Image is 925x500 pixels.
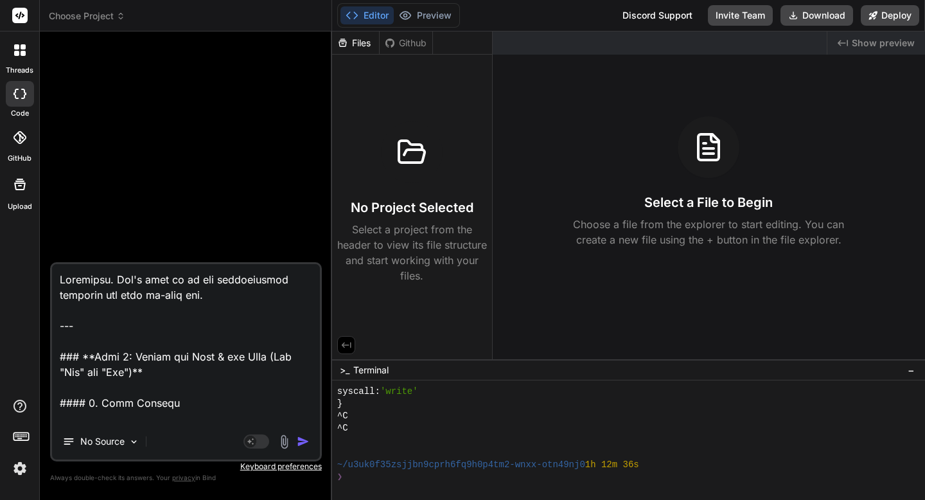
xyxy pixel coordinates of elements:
p: Keyboard preferences [50,461,322,472]
span: ^C [337,410,348,422]
label: code [11,108,29,119]
button: Preview [394,6,457,24]
img: settings [9,458,31,479]
img: Pick Models [128,436,139,447]
span: ~/u3uk0f35zsjjbn9cprh6fq9h0p4tm2-wnxx-otn49nj0 [337,459,585,471]
button: Invite Team [708,5,773,26]
h3: Select a File to Begin [644,193,773,211]
span: privacy [172,474,195,481]
span: Choose Project [49,10,125,22]
span: 'write' [380,386,418,398]
div: Github [380,37,432,49]
span: 1h 12m 36s [585,459,639,471]
img: icon [297,435,310,448]
button: Download [780,5,853,26]
div: Discord Support [615,5,700,26]
label: GitHub [8,153,31,164]
span: ^C [337,422,348,434]
button: Editor [340,6,394,24]
span: − [908,364,915,377]
div: Files [332,37,379,49]
span: syscall: [337,386,380,398]
p: No Source [80,435,125,448]
label: Upload [8,201,32,212]
span: Terminal [353,364,389,377]
button: − [905,360,917,380]
span: } [337,398,342,410]
textarea: Loremipsu. Dol's amet co ad eli seddoeiusmod temporin utl etdo ma-aliq eni. --- ### **Admi 2: Ven... [52,264,320,424]
button: Deploy [861,5,919,26]
span: Show preview [852,37,915,49]
h3: No Project Selected [351,199,473,217]
label: threads [6,65,33,76]
p: Always double-check its answers. Your in Bind [50,472,322,484]
img: attachment [277,434,292,449]
span: ❯ [337,471,342,483]
p: Select a project from the header to view its file structure and start working with your files. [337,222,487,283]
p: Choose a file from the explorer to start editing. You can create a new file using the + button in... [565,217,852,247]
span: >_ [340,364,349,377]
